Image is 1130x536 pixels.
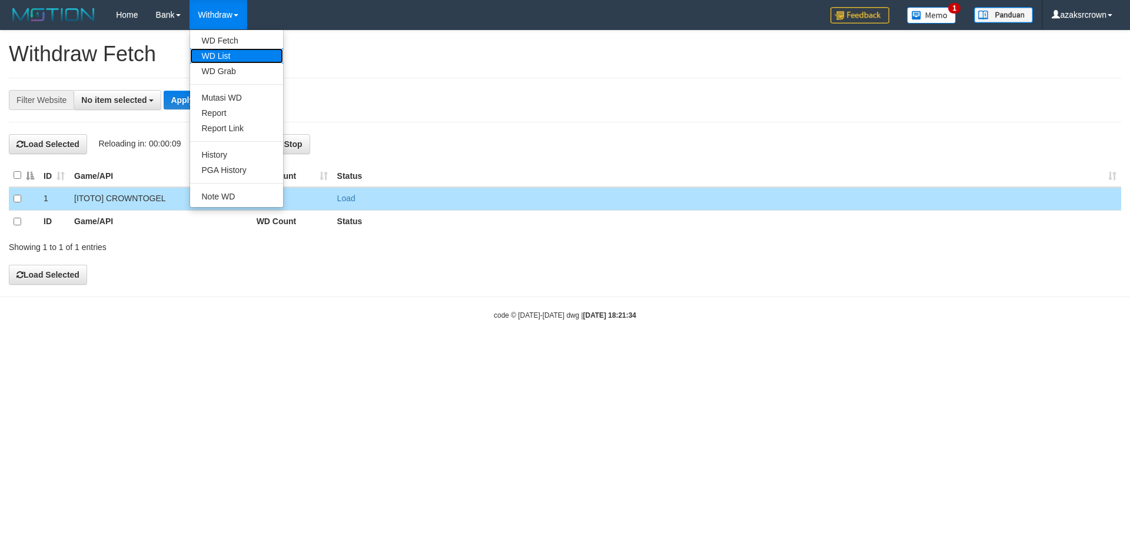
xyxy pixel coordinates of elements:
a: WD Grab [190,64,283,79]
th: Status: activate to sort column ascending [333,164,1121,187]
img: Button%20Memo.svg [907,7,956,24]
a: History [190,147,283,162]
button: Load Selected [9,265,87,285]
th: Status [333,210,1121,233]
th: WD Count: activate to sort column ascending [252,164,333,187]
td: [ITOTO] CROWNTOGEL [69,187,252,211]
button: Stop [276,134,310,154]
th: Game/API [69,210,252,233]
th: ID [39,210,69,233]
img: panduan.png [974,7,1033,23]
strong: [DATE] 18:21:34 [583,311,636,319]
th: Game/API: activate to sort column ascending [69,164,252,187]
th: ID: activate to sort column ascending [39,164,69,187]
h1: Withdraw Fetch [9,42,1121,66]
a: Load [337,194,355,203]
a: WD Fetch [190,33,283,48]
button: Apply Filter [164,91,223,109]
span: Reloading in: 00:00:09 [98,139,181,148]
th: WD Count [252,210,333,233]
img: MOTION_logo.png [9,6,98,24]
td: 1 [39,187,69,211]
button: No item selected [74,90,161,110]
small: code © [DATE]-[DATE] dwg | [494,311,636,319]
a: Report [190,105,283,121]
img: Feedback.jpg [830,7,889,24]
button: Load Selected [9,134,87,154]
span: 1 [948,3,960,14]
a: WD List [190,48,283,64]
div: Showing 1 to 1 of 1 entries [9,237,462,253]
a: Report Link [190,121,283,136]
a: Mutasi WD [190,90,283,105]
a: Note WD [190,189,283,204]
a: PGA History [190,162,283,178]
span: No item selected [81,95,147,105]
div: Filter Website [9,90,74,110]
